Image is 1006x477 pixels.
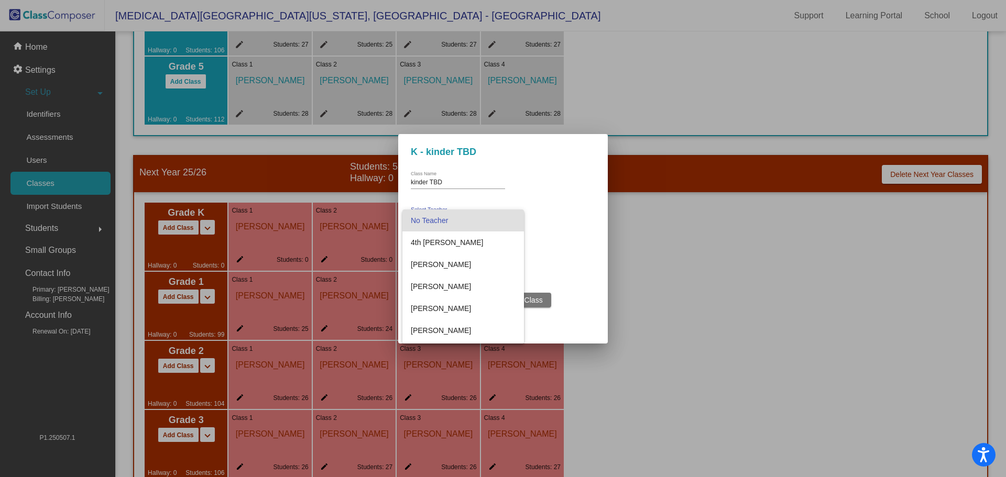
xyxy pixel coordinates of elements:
span: [PERSON_NAME] [411,341,516,363]
span: 4th [PERSON_NAME] [411,231,516,253]
span: [PERSON_NAME] [411,297,516,319]
span: [PERSON_NAME] [411,253,516,275]
span: No Teacher [411,209,516,231]
span: [PERSON_NAME] [411,319,516,341]
span: [PERSON_NAME] [411,275,516,297]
